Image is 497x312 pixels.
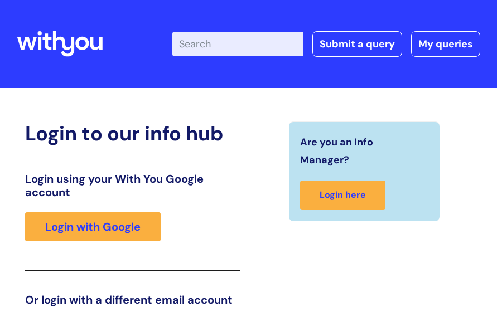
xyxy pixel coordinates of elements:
span: Are you an Info Manager? [300,133,423,169]
h3: Or login with a different email account [25,293,240,306]
h2: Login to our info hub [25,121,240,145]
a: My queries [411,31,480,57]
a: Login here [300,181,385,210]
input: Search [172,32,303,56]
a: Submit a query [312,31,402,57]
a: Login with Google [25,212,161,241]
h3: Login using your With You Google account [25,172,240,199]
